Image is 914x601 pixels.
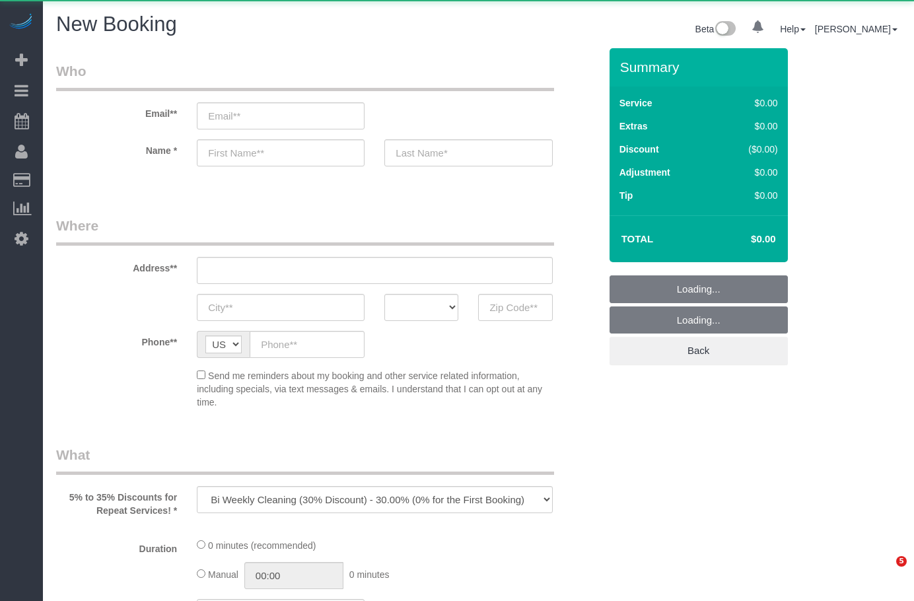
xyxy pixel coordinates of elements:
div: ($0.00) [721,143,778,156]
label: Tip [619,189,633,202]
input: First Name** [197,139,365,166]
label: Extras [619,120,648,133]
legend: Where [56,216,554,246]
span: 0 minutes [349,569,390,580]
input: Last Name* [384,139,552,166]
label: Duration [46,538,187,555]
div: $0.00 [721,120,778,133]
a: Back [610,337,788,365]
input: Zip Code** [478,294,552,321]
legend: Who [56,61,554,91]
span: Send me reminders about my booking and other service related information, including specials, via... [197,371,542,407]
h3: Summary [620,59,781,75]
label: 5% to 35% Discounts for Repeat Services! * [46,486,187,517]
label: Discount [619,143,659,156]
a: Help [780,24,806,34]
span: 5 [896,556,907,567]
img: New interface [714,21,736,38]
iframe: Intercom live chat [869,556,901,588]
img: Automaid Logo [8,13,34,32]
h4: $0.00 [711,234,775,245]
span: Manual [208,569,238,580]
label: Adjustment [619,166,670,179]
legend: What [56,445,554,475]
label: Name * [46,139,187,157]
label: Service [619,96,652,110]
a: Beta [695,24,736,34]
span: New Booking [56,13,177,36]
strong: Total [621,233,654,244]
div: $0.00 [721,166,778,179]
div: $0.00 [721,96,778,110]
span: 0 minutes (recommended) [208,540,316,551]
div: $0.00 [721,189,778,202]
a: [PERSON_NAME] [815,24,897,34]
